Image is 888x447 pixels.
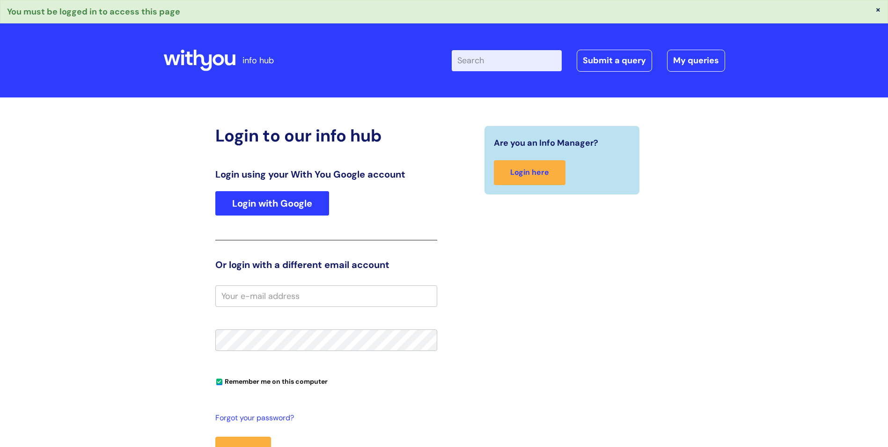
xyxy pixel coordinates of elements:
p: info hub [242,53,274,68]
a: My queries [667,50,725,71]
input: Search [452,50,562,71]
a: Submit a query [577,50,652,71]
span: Are you an Info Manager? [494,135,598,150]
a: Forgot your password? [215,411,433,425]
a: Login here [494,160,565,185]
a: Login with Google [215,191,329,216]
div: You can uncheck this option if you're logging in from a shared device [215,373,437,388]
input: Your e-mail address [215,285,437,307]
h3: Login using your With You Google account [215,169,437,180]
label: Remember me on this computer [215,375,328,386]
h3: Or login with a different email account [215,259,437,270]
h2: Login to our info hub [215,126,437,146]
input: Remember me on this computer [216,379,222,385]
button: × [875,5,881,14]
